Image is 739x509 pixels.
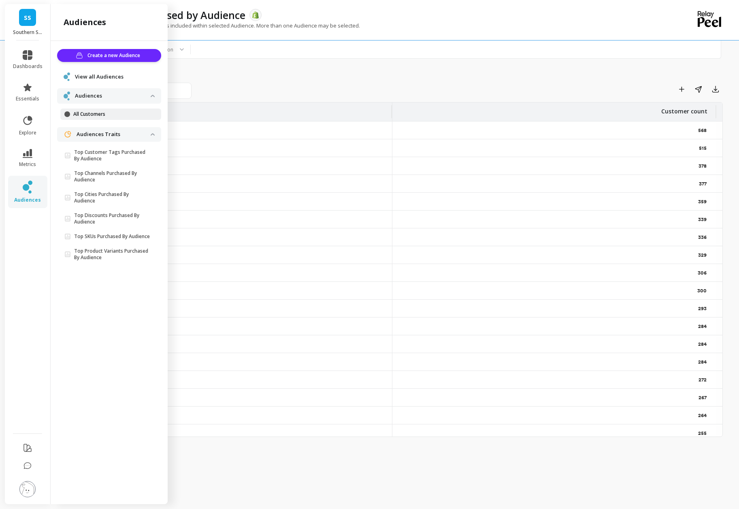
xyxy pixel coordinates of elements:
[74,233,150,240] p: Top SKUs Purchased By Audience
[16,96,39,102] span: essentials
[14,197,41,203] span: audiences
[87,51,143,60] span: Create a new Audience
[698,270,708,276] p: 306
[699,377,708,383] p: 272
[74,248,151,261] p: Top Product Variants Purchased By Audience
[698,359,708,365] p: 284
[64,92,70,100] img: navigation item icon
[699,181,708,187] p: 377
[75,92,151,100] p: Audiences
[698,252,708,258] p: 329
[697,288,708,294] p: 300
[698,234,708,241] p: 336
[698,305,708,312] p: 293
[151,133,155,136] img: down caret icon
[698,341,708,347] p: 284
[73,111,151,117] p: All Customers
[77,130,151,138] p: Audiences Traits
[68,22,360,29] p: Top Cities purchased by Customers included within selected Audience. More than one Audience may b...
[75,73,124,81] span: View all Audiences
[19,161,36,168] span: metrics
[64,130,72,138] img: navigation item icon
[74,149,151,162] p: Top Customer Tags Purchased By Audience
[698,430,708,437] p: 255
[19,130,36,136] span: explore
[699,394,708,401] p: 267
[64,17,106,28] h2: audiences
[64,72,70,81] img: navigation item icon
[19,481,36,497] img: profile picture
[151,95,155,97] img: down caret icon
[13,63,43,70] span: dashboards
[57,49,161,62] button: Create a new Audience
[698,216,708,223] p: 339
[698,198,708,205] p: 359
[74,212,151,225] p: Top Discounts Purchased By Audience
[74,170,151,183] p: Top Channels Purchased By Audience
[13,29,43,36] p: Southern String
[661,102,707,115] p: Customer count
[24,13,31,22] span: SS
[74,191,151,204] p: Top Cities Purchased By Audience
[698,127,708,134] p: 568
[699,163,708,169] p: 378
[698,412,708,419] p: 264
[252,11,259,19] img: api.shopify.svg
[699,145,708,151] p: 515
[698,323,708,330] p: 284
